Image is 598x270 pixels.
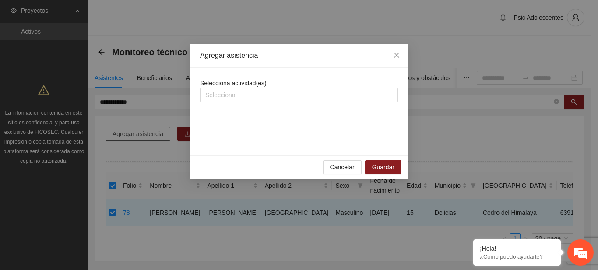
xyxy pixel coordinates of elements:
[372,162,394,172] span: Guardar
[393,52,400,59] span: close
[144,4,165,25] div: Minimizar ventana de chat en vivo
[200,51,398,60] div: Agregar asistencia
[200,80,267,87] span: Selecciona actividad(es)
[46,45,147,56] div: Chatee con nosotros ahora
[330,162,355,172] span: Cancelar
[51,86,121,175] span: Estamos en línea.
[385,44,408,67] button: Close
[323,160,362,174] button: Cancelar
[365,160,401,174] button: Guardar
[4,178,167,209] textarea: Escriba su mensaje y pulse “Intro”
[480,245,554,252] div: ¡Hola!
[480,253,554,260] p: ¿Cómo puedo ayudarte?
